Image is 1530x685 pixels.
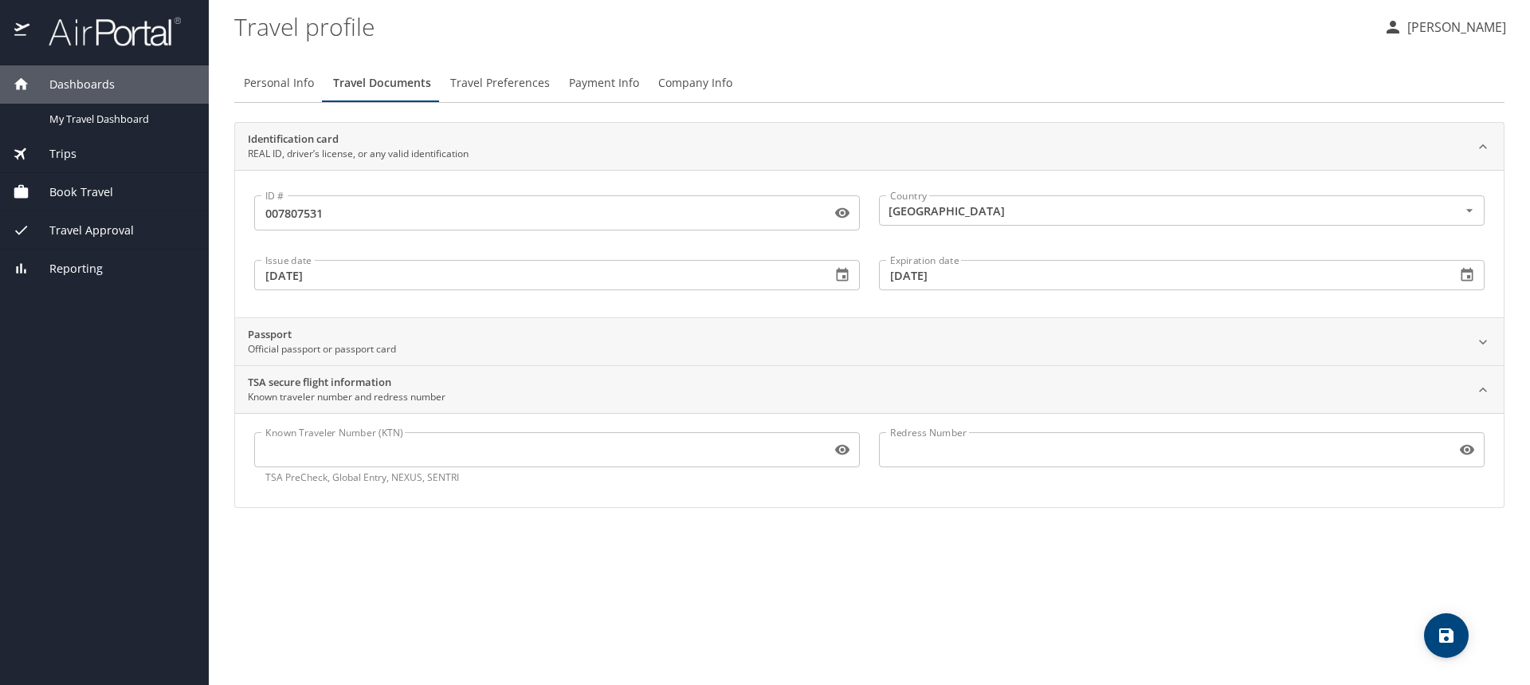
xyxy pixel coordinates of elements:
[235,170,1504,317] div: Identification cardREAL ID, driver’s license, or any valid identification
[235,366,1504,414] div: TSA secure flight informationKnown traveler number and redress number
[29,145,76,163] span: Trips
[235,318,1504,366] div: PassportOfficial passport or passport card
[1460,201,1479,220] button: Open
[248,147,469,161] p: REAL ID, driver’s license, or any valid identification
[254,260,818,290] input: MM/DD/YYYY
[235,413,1504,507] div: TSA secure flight informationKnown traveler number and redress number
[31,16,181,47] img: airportal-logo.png
[333,73,431,93] span: Travel Documents
[29,183,113,201] span: Book Travel
[29,222,134,239] span: Travel Approval
[14,16,31,47] img: icon-airportal.png
[569,73,639,93] span: Payment Info
[1377,13,1512,41] button: [PERSON_NAME]
[879,260,1443,290] input: MM/DD/YYYY
[234,64,1504,102] div: Profile
[1402,18,1506,37] p: [PERSON_NAME]
[1424,613,1469,658] button: save
[658,73,732,93] span: Company Info
[49,112,190,127] span: My Travel Dashboard
[29,260,103,278] span: Reporting
[248,342,396,356] p: Official passport or passport card
[235,123,1504,171] div: Identification cardREAL ID, driver’s license, or any valid identification
[244,73,314,93] span: Personal Info
[248,390,445,404] p: Known traveler number and redress number
[29,76,115,93] span: Dashboards
[248,375,445,391] h2: TSA secure flight information
[450,73,550,93] span: Travel Preferences
[248,132,469,148] h2: Identification card
[234,2,1371,51] h1: Travel profile
[248,327,396,343] h2: Passport
[265,470,849,485] p: TSA PreCheck, Global Entry, NEXUS, SENTRI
